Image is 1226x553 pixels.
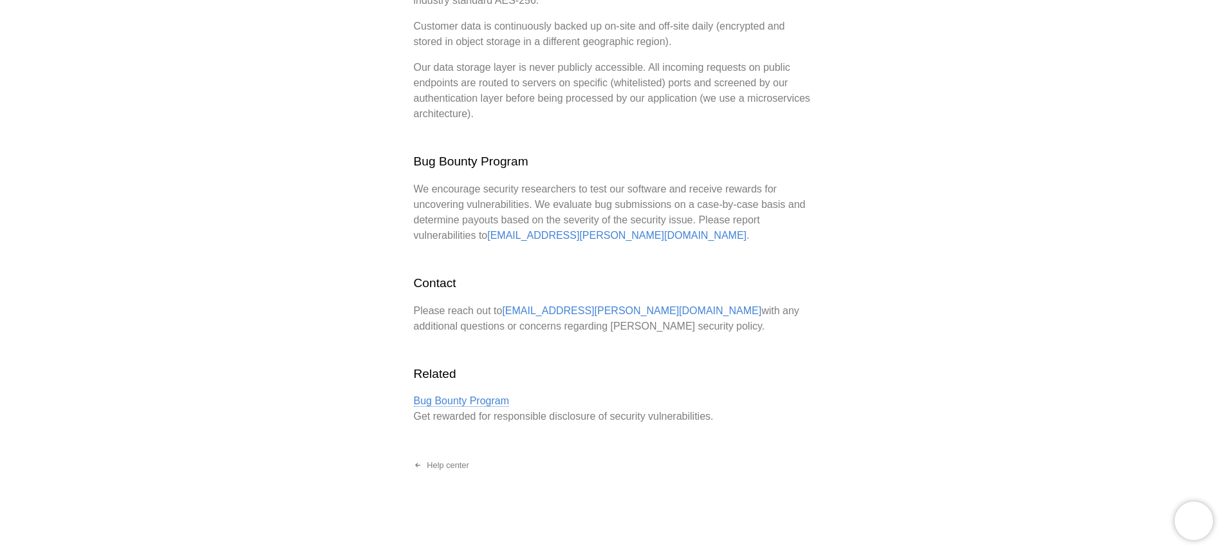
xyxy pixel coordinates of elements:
[414,60,813,122] p: Our data storage layer is never publicly accessible. All incoming requests on public endpoints ar...
[1175,501,1213,540] iframe: Chatra live chat
[414,393,813,424] p: Get rewarded for responsible disclosure of security vulnerabilities.
[414,274,813,293] h2: Contact
[487,230,747,241] a: [EMAIL_ADDRESS][PERSON_NAME][DOMAIN_NAME]
[414,182,813,243] p: We encourage security researchers to test our software and receive rewards for uncovering vulnera...
[404,455,479,476] a: Help center
[502,305,761,316] a: [EMAIL_ADDRESS][PERSON_NAME][DOMAIN_NAME]
[414,303,813,334] p: Please reach out to with any additional questions or concerns regarding [PERSON_NAME] security po...
[414,19,813,50] p: Customer data is continuously backed up on-site and off-site daily (encrypted and stored in objec...
[414,365,813,384] h2: Related
[414,395,510,407] a: Bug Bounty Program
[414,153,813,171] h2: Bug Bounty Program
